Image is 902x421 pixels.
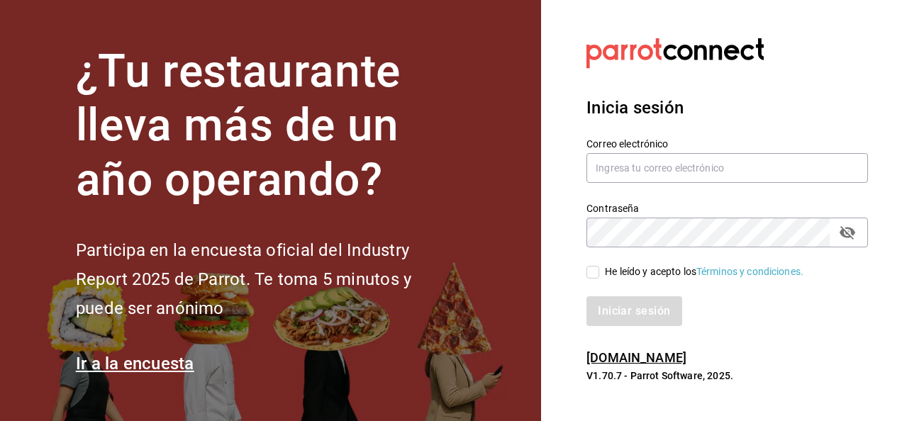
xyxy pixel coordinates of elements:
p: V1.70.7 - Parrot Software, 2025. [586,369,868,383]
a: Ir a la encuesta [76,354,194,374]
input: Ingresa tu correo electrónico [586,153,868,183]
a: [DOMAIN_NAME] [586,350,686,365]
h3: Inicia sesión [586,95,868,120]
label: Contraseña [586,203,868,213]
a: Términos y condiciones. [696,266,803,277]
h2: Participa en la encuesta oficial del Industry Report 2025 de Parrot. Te toma 5 minutos y puede se... [76,236,459,322]
h1: ¿Tu restaurante lleva más de un año operando? [76,45,459,208]
button: passwordField [835,220,859,245]
label: Correo electrónico [586,138,868,148]
div: He leído y acepto los [605,264,803,279]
